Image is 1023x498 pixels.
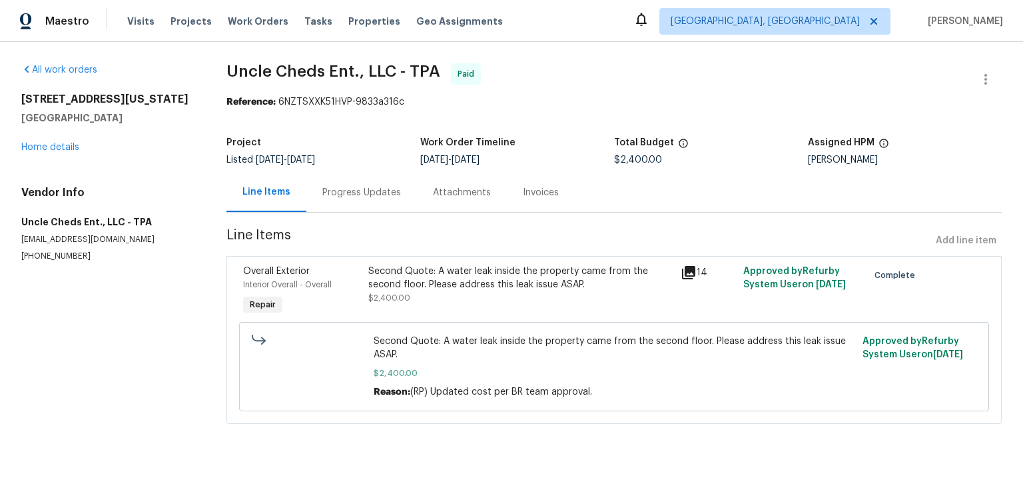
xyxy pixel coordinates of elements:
span: Overall Exterior [243,267,310,276]
span: Geo Assignments [416,15,503,28]
span: Reason: [374,387,410,397]
span: [DATE] [452,155,480,165]
div: Invoices [523,186,559,199]
a: All work orders [21,65,97,75]
span: Approved by Refurby System User on [862,337,963,359]
span: Properties [348,15,400,28]
div: Progress Updates [322,186,401,199]
span: The total cost of line items that have been proposed by Opendoor. This sum includes line items th... [678,138,689,155]
span: $2,400.00 [368,294,410,302]
p: [PHONE_NUMBER] [21,251,194,262]
div: 14 [681,265,735,281]
div: [PERSON_NAME] [808,155,1002,165]
span: Uncle Cheds Ent., LLC - TPA [226,63,440,79]
h5: Assigned HPM [808,138,874,147]
span: [PERSON_NAME] [922,15,1003,28]
span: Visits [127,15,155,28]
span: Maestro [45,15,89,28]
span: $2,400.00 [374,367,854,380]
h2: [STREET_ADDRESS][US_STATE] [21,93,194,106]
b: Reference: [226,97,276,107]
span: - [256,155,315,165]
span: Listed [226,155,315,165]
div: 6NZTSXXK51HVP-9833a316c [226,95,1002,109]
h5: Uncle Cheds Ent., LLC - TPA [21,215,194,229]
span: Approved by Refurby System User on [743,267,846,289]
span: The hpm assigned to this work order. [878,138,889,155]
h4: Vendor Info [21,186,194,199]
div: Line Items [242,185,290,199]
span: Second Quote: A water leak inside the property came from the second floor. Please address this le... [374,335,854,361]
span: Complete [874,269,920,282]
h5: Project [226,138,261,147]
span: [DATE] [816,280,846,289]
span: Line Items [226,229,930,253]
div: Second Quote: A water leak inside the property came from the second floor. Please address this le... [368,265,673,291]
span: $2,400.00 [614,155,662,165]
h5: Work Order Timeline [420,138,515,147]
h5: Total Budget [614,138,674,147]
span: (RP) Updated cost per BR team approval. [410,387,592,397]
h5: [GEOGRAPHIC_DATA] [21,111,194,125]
span: [DATE] [256,155,284,165]
span: [DATE] [933,350,963,359]
span: [DATE] [287,155,315,165]
span: - [420,155,480,165]
span: [GEOGRAPHIC_DATA], [GEOGRAPHIC_DATA] [671,15,860,28]
span: Tasks [304,17,332,26]
span: [DATE] [420,155,448,165]
div: Attachments [433,186,491,199]
a: Home details [21,143,79,152]
span: Interior Overall - Overall [243,281,332,289]
span: Work Orders [228,15,288,28]
p: [EMAIL_ADDRESS][DOMAIN_NAME] [21,234,194,245]
span: Paid [458,67,480,81]
span: Projects [170,15,212,28]
span: Repair [244,298,281,311]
